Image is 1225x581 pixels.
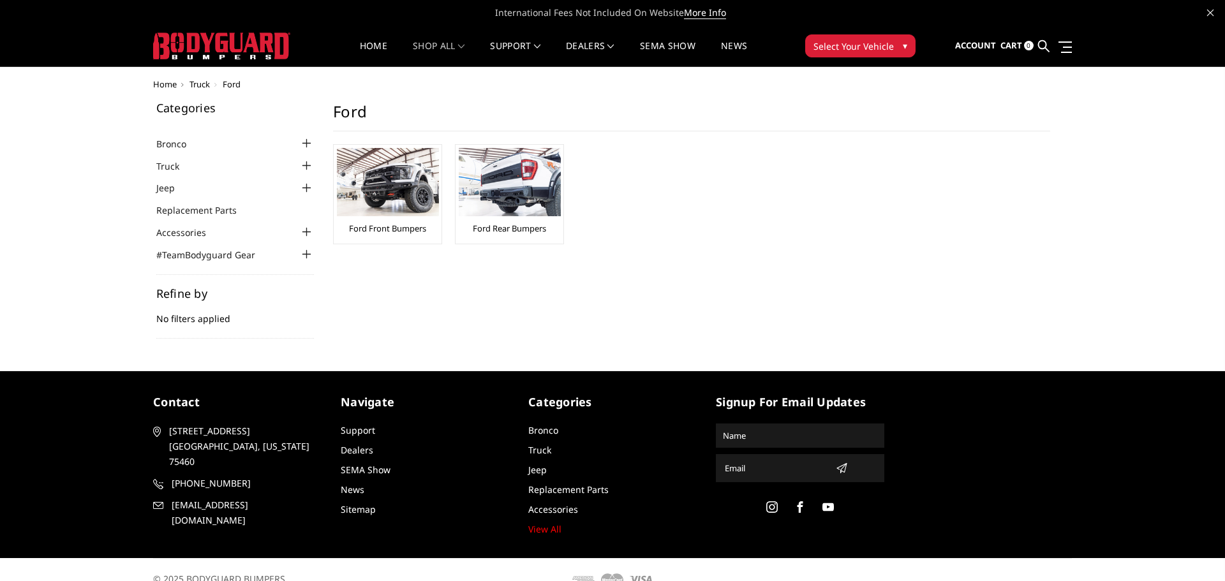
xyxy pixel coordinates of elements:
[813,40,894,53] span: Select Your Vehicle
[156,159,195,173] a: Truck
[156,248,271,261] a: #TeamBodyguard Gear
[473,223,546,234] a: Ford Rear Bumpers
[156,137,202,151] a: Bronco
[189,78,210,90] a: Truck
[333,102,1050,131] h1: Ford
[721,41,747,66] a: News
[341,464,390,476] a: SEMA Show
[490,41,540,66] a: Support
[341,424,375,436] a: Support
[640,41,695,66] a: SEMA Show
[156,226,222,239] a: Accessories
[341,483,364,496] a: News
[528,523,561,535] a: View All
[1000,40,1022,51] span: Cart
[413,41,464,66] a: shop all
[172,476,320,491] span: [PHONE_NUMBER]
[955,40,996,51] span: Account
[360,41,387,66] a: Home
[153,78,177,90] a: Home
[528,464,547,476] a: Jeep
[716,393,884,411] h5: signup for email updates
[718,425,882,446] input: Name
[169,423,317,469] span: [STREET_ADDRESS] [GEOGRAPHIC_DATA], [US_STATE] 75460
[223,78,241,90] span: Ford
[903,39,907,52] span: ▾
[720,458,831,478] input: Email
[341,503,376,515] a: Sitemap
[156,288,315,339] div: No filters applied
[341,444,373,456] a: Dealers
[528,424,558,436] a: Bronco
[172,497,320,528] span: [EMAIL_ADDRESS][DOMAIN_NAME]
[684,6,726,19] a: More Info
[955,29,996,63] a: Account
[1000,29,1034,63] a: Cart 0
[341,393,509,411] h5: Navigate
[1161,520,1225,581] iframe: Chat Widget
[156,288,315,299] h5: Refine by
[528,503,578,515] a: Accessories
[156,203,253,217] a: Replacement Parts
[156,181,191,195] a: Jeep
[153,476,322,491] a: [PHONE_NUMBER]
[528,483,609,496] a: Replacement Parts
[528,393,697,411] h5: Categories
[1024,41,1034,50] span: 0
[153,33,290,59] img: BODYGUARD BUMPERS
[349,223,426,234] a: Ford Front Bumpers
[528,444,551,456] a: Truck
[153,393,322,411] h5: contact
[153,497,322,528] a: [EMAIL_ADDRESS][DOMAIN_NAME]
[805,34,916,57] button: Select Your Vehicle
[156,102,315,114] h5: Categories
[566,41,614,66] a: Dealers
